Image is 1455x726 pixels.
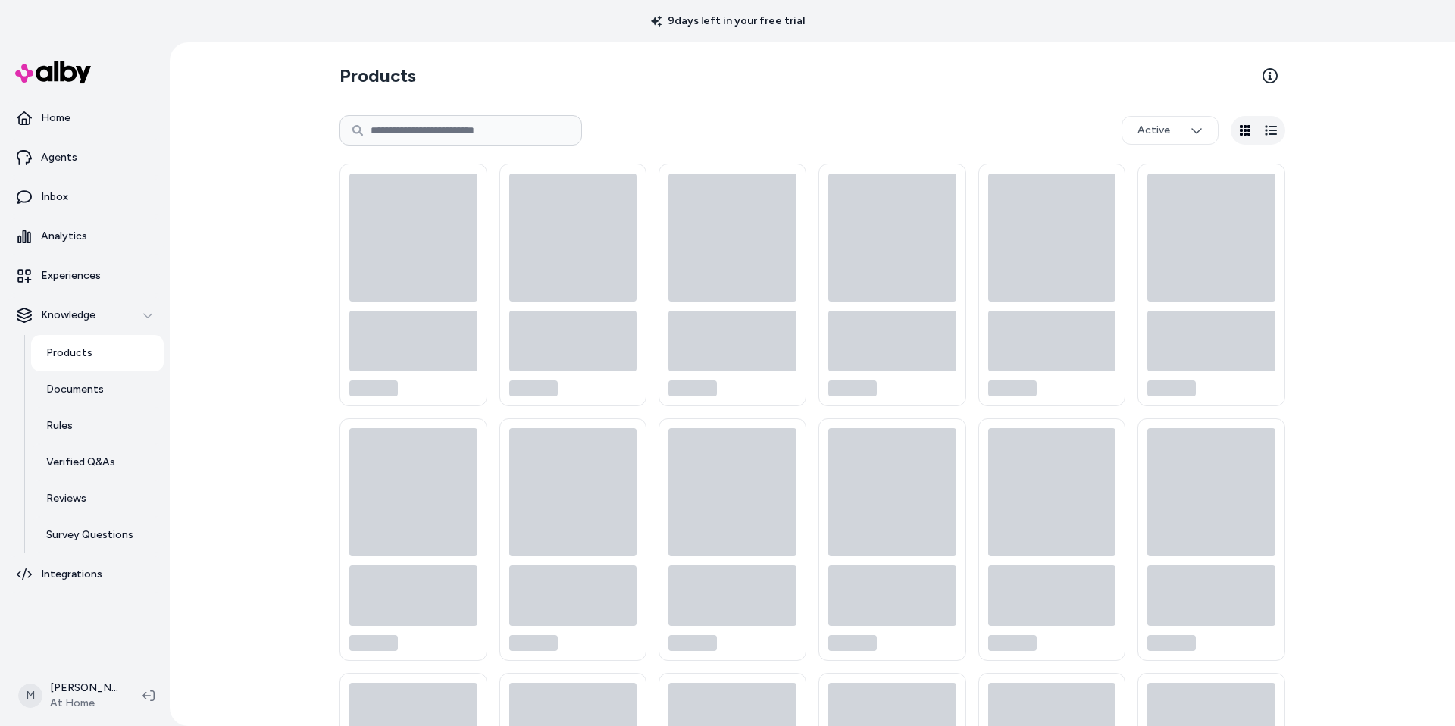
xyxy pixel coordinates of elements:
p: Inbox [41,189,68,205]
span: M [18,684,42,708]
span: At Home [50,696,118,711]
p: 9 days left in your free trial [642,14,814,29]
p: Survey Questions [46,527,133,543]
p: Analytics [41,229,87,244]
button: M[PERSON_NAME]At Home [9,671,130,720]
button: Active [1122,116,1219,145]
p: Experiences [41,268,101,283]
a: Inbox [6,179,164,215]
a: Rules [31,408,164,444]
p: [PERSON_NAME] [50,681,118,696]
button: Knowledge [6,297,164,333]
a: Products [31,335,164,371]
p: Products [46,346,92,361]
p: Knowledge [41,308,95,323]
a: Verified Q&As [31,444,164,480]
a: Experiences [6,258,164,294]
p: Reviews [46,491,86,506]
a: Documents [31,371,164,408]
p: Rules [46,418,73,433]
p: Integrations [41,567,102,582]
a: Home [6,100,164,136]
a: Reviews [31,480,164,517]
a: Analytics [6,218,164,255]
p: Documents [46,382,104,397]
a: Agents [6,139,164,176]
p: Verified Q&As [46,455,115,470]
h2: Products [339,64,416,88]
p: Home [41,111,70,126]
a: Survey Questions [31,517,164,553]
p: Agents [41,150,77,165]
a: Integrations [6,556,164,593]
img: alby Logo [15,61,91,83]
